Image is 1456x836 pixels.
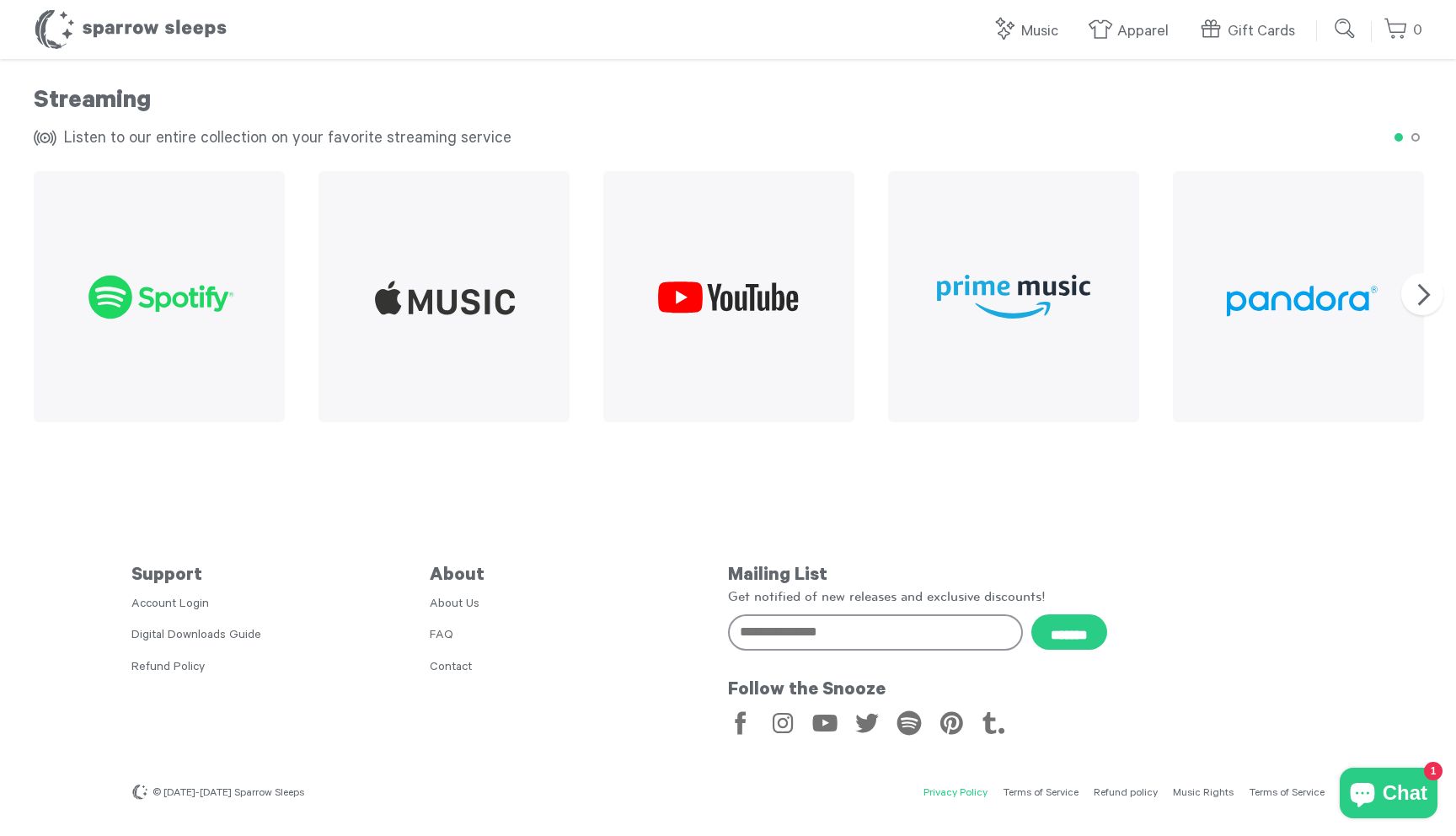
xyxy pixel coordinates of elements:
[728,587,1325,606] p: Get notified of new releases and exclusive discounts!
[131,598,209,612] a: Account Login
[812,710,838,736] a: YouTube
[1249,788,1325,800] a: Terms of Service
[728,565,1325,587] h5: Mailing List
[430,630,453,643] a: FAQ
[1405,127,1422,144] button: 2 of 2
[1335,768,1443,823] inbox-online-store-chat: Shopify online store chat
[1198,13,1303,50] a: Gift Cards
[1003,788,1079,800] a: Terms of Service
[888,171,1139,422] img: streaming-primemusic.svg
[34,8,227,51] h1: Sparrow Sleeps
[992,13,1067,50] a: Music
[34,127,1422,153] h4: Listen to our entire collection on your favorite streaming service
[1384,13,1422,49] a: 0
[1173,171,1424,422] img: streaming-pandora.svg
[981,710,1006,736] a: Tumblr
[939,710,964,736] a: Pinterest
[1088,13,1177,50] a: Apparel
[131,630,261,643] a: Digital Downloads Guide
[1401,273,1443,315] button: Next
[1389,127,1405,144] button: 1 of 2
[1329,12,1362,46] input: Submit
[430,565,728,587] h5: About
[34,88,1422,119] h2: Streaming
[430,662,472,675] a: Contact
[728,710,753,736] a: Facebook
[34,171,285,422] img: streaming-spotify.svg
[770,710,795,736] a: Instagram
[131,662,205,675] a: Refund Policy
[1094,788,1158,800] a: Refund policy
[131,565,430,587] h5: Support
[1173,788,1234,800] a: Music Rights
[897,710,922,736] a: Spotify
[854,710,880,736] a: Twitter
[603,171,854,422] img: streaming-youtube.svg
[923,788,988,800] a: Privacy Policy
[153,788,304,800] span: © [DATE]-[DATE] Sparrow Sleeps
[728,680,1325,702] h5: Follow the Snooze
[430,598,479,612] a: About Us
[318,171,570,422] img: streaming-applemusic.svg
